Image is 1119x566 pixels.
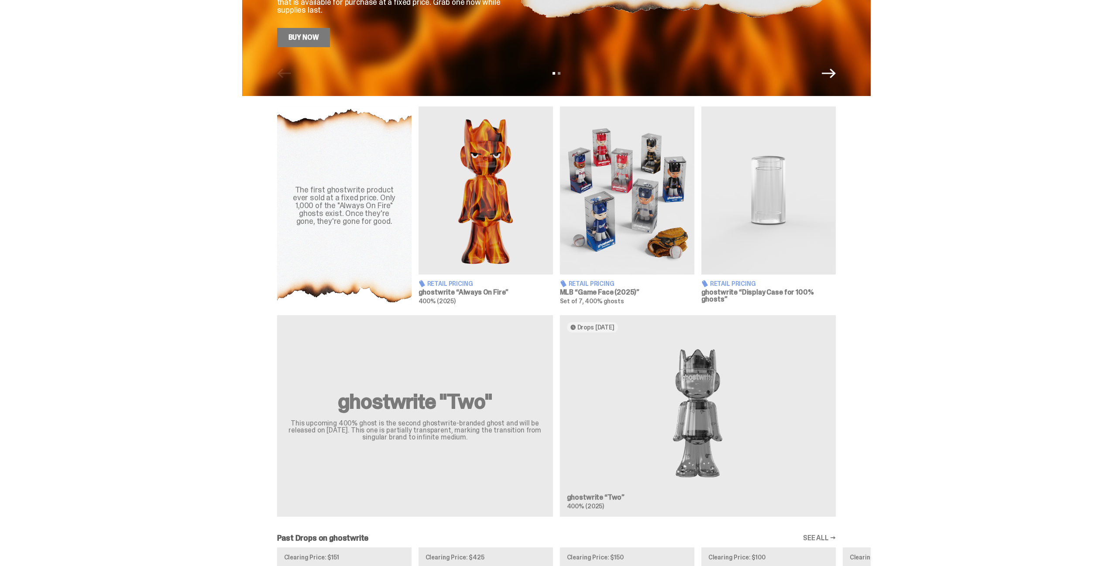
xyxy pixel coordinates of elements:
span: Retail Pricing [710,281,756,287]
span: Retail Pricing [569,281,614,287]
img: Game Face (2025) [560,106,694,274]
button: View slide 1 [553,72,555,75]
a: Buy Now [277,28,330,47]
img: Always On Fire [419,106,553,274]
a: Always On Fire Retail Pricing [419,106,553,305]
a: Display Case for 100% ghosts Retail Pricing [701,106,836,305]
div: The first ghostwrite product ever sold at a fixed price. Only 1,000 of the "Always On Fire" ghost... [288,186,401,225]
p: Clearing Price: $150 [567,554,687,560]
h3: ghostwrite “Display Case for 100% ghosts” [701,289,836,303]
span: Set of 7, 400% ghosts [560,297,624,305]
p: Clearing Price: $250 [850,554,970,560]
img: Two [567,340,829,487]
h2: ghostwrite "Two" [288,391,542,412]
h2: Past Drops on ghostwrite [277,534,369,542]
button: Next [822,66,836,80]
img: Display Case for 100% ghosts [701,106,836,274]
span: Drops [DATE] [577,324,614,331]
a: Game Face (2025) Retail Pricing [560,106,694,305]
span: 400% (2025) [419,297,456,305]
h3: ghostwrite “Two” [567,494,829,501]
span: 400% (2025) [567,502,604,510]
span: Retail Pricing [427,281,473,287]
p: Clearing Price: $100 [708,554,829,560]
button: View slide 2 [558,72,560,75]
a: SEE ALL → [803,535,836,542]
p: Clearing Price: $151 [284,554,405,560]
p: Clearing Price: $425 [426,554,546,560]
h3: ghostwrite “Always On Fire” [419,289,553,296]
h3: MLB “Game Face (2025)” [560,289,694,296]
p: This upcoming 400% ghost is the second ghostwrite-branded ghost and will be released on [DATE]. T... [288,420,542,441]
